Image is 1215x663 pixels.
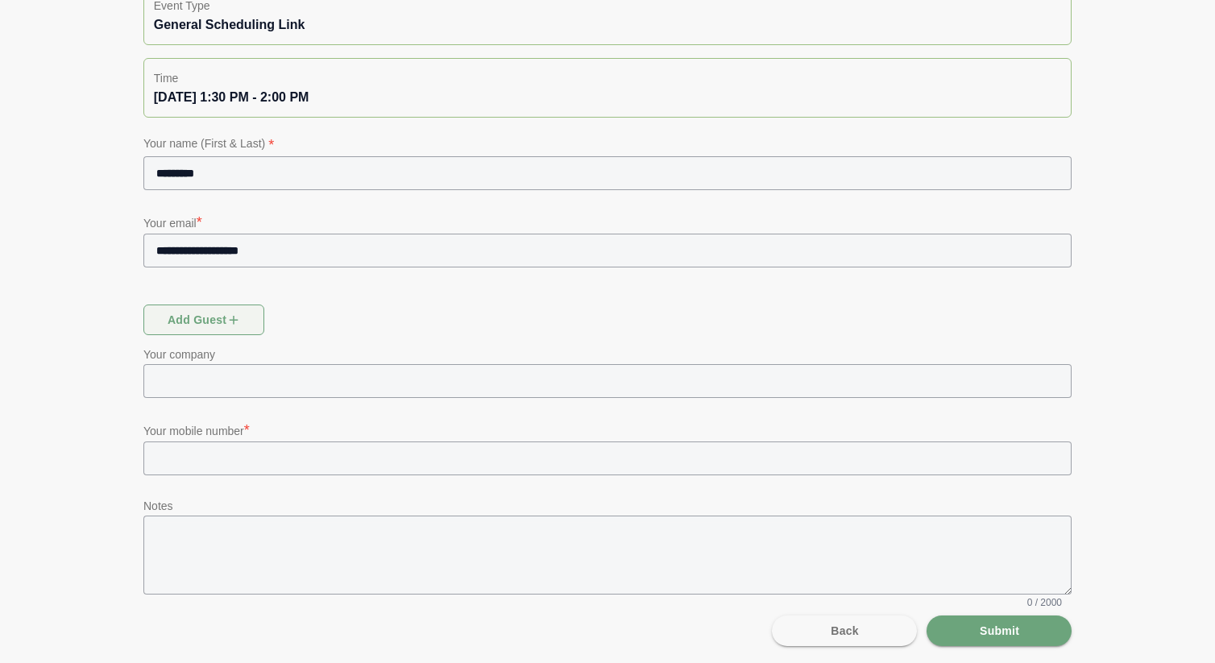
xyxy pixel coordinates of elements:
[927,615,1072,646] button: Submit
[143,305,264,335] button: Add guest
[830,615,859,646] span: Back
[143,345,1072,364] p: Your company
[154,88,1061,107] div: [DATE] 1:30 PM - 2:00 PM
[143,419,1072,441] p: Your mobile number
[1027,596,1062,609] span: 0 / 2000
[143,134,1072,156] p: Your name (First & Last)
[143,496,1072,516] p: Notes
[154,15,1061,35] div: General Scheduling Link
[143,211,1072,234] p: Your email
[979,615,1019,646] span: Submit
[167,305,242,335] span: Add guest
[154,68,1061,88] p: Time
[772,615,917,646] button: Back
